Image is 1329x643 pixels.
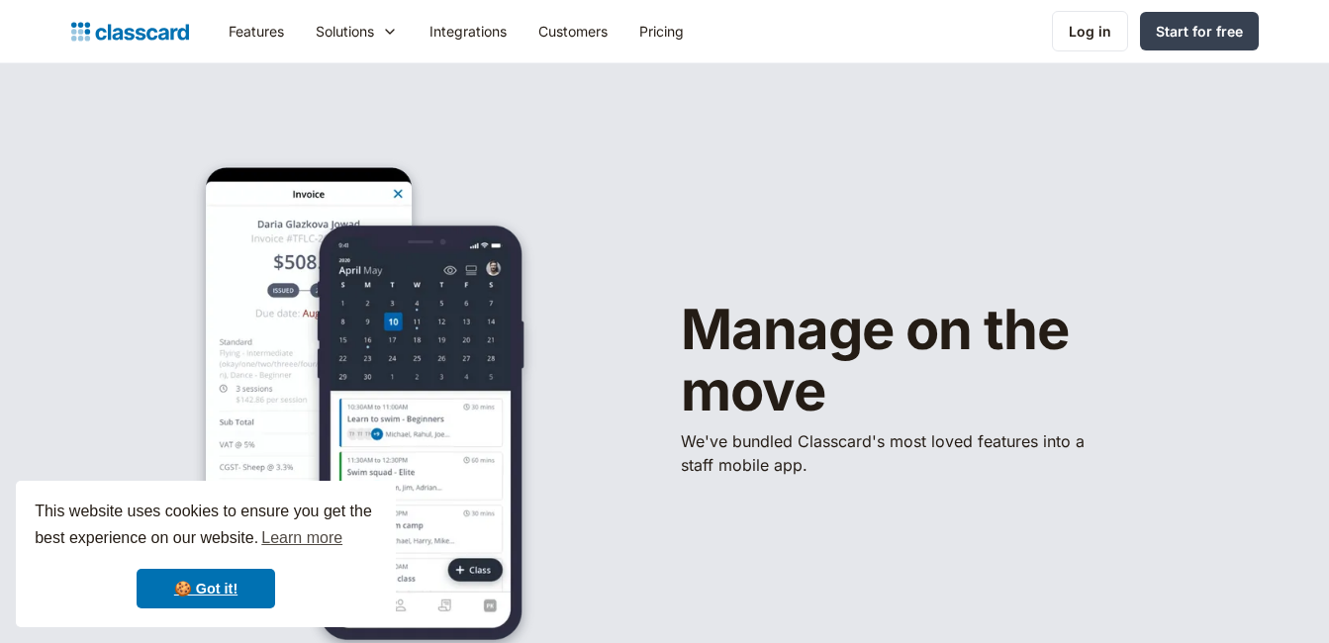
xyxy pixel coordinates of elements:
a: Pricing [623,9,700,53]
div: Solutions [300,9,414,53]
a: Integrations [414,9,522,53]
div: Log in [1069,21,1111,42]
div: cookieconsent [16,481,396,627]
a: Features [213,9,300,53]
a: Start for free [1140,12,1259,50]
p: We've bundled ​Classcard's most loved features into a staff mobile app. [681,429,1096,477]
a: Log in [1052,11,1128,51]
h1: Manage on the move [681,300,1195,421]
div: Start for free [1156,21,1243,42]
a: dismiss cookie message [137,569,275,608]
a: Customers [522,9,623,53]
a: learn more about cookies [258,523,345,553]
a: home [71,18,189,46]
span: This website uses cookies to ensure you get the best experience on our website. [35,500,377,553]
div: Solutions [316,21,374,42]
